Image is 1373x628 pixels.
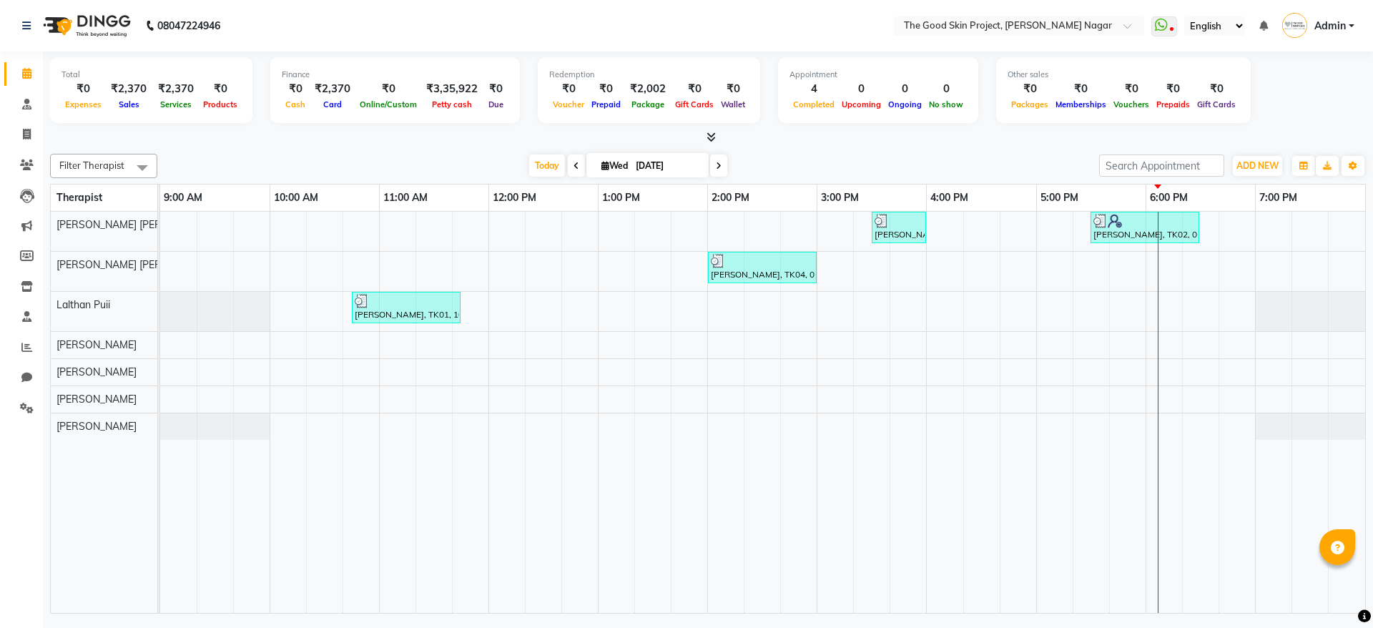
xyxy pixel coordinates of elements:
[549,99,588,109] span: Voucher
[152,81,200,97] div: ₹2,370
[1236,160,1279,171] span: ADD NEW
[157,6,220,46] b: 08047224946
[56,218,220,231] span: [PERSON_NAME] [PERSON_NAME]
[549,69,749,81] div: Redemption
[838,99,885,109] span: Upcoming
[1110,81,1153,97] div: ₹0
[1153,99,1194,109] span: Prepaids
[320,99,345,109] span: Card
[200,99,241,109] span: Products
[1008,69,1239,81] div: Other sales
[1146,187,1191,208] a: 6:00 PM
[1282,13,1307,38] img: Admin
[115,99,143,109] span: Sales
[270,187,322,208] a: 10:00 AM
[356,99,420,109] span: Online/Custom
[588,81,624,97] div: ₹0
[483,81,508,97] div: ₹0
[708,187,753,208] a: 2:00 PM
[59,160,124,171] span: Filter Therapist
[282,81,309,97] div: ₹0
[157,99,195,109] span: Services
[61,99,105,109] span: Expenses
[56,420,137,433] span: [PERSON_NAME]
[885,81,925,97] div: 0
[56,298,110,311] span: Lalthan Puii
[789,81,838,97] div: 4
[927,187,972,208] a: 4:00 PM
[873,214,925,241] div: [PERSON_NAME], TK05, 03:30 PM-04:00 PM, Massage Therapy - Kids - Swedish Massage - upto 14 yrs
[356,81,420,97] div: ₹0
[309,81,356,97] div: ₹2,370
[61,81,105,97] div: ₹0
[1153,81,1194,97] div: ₹0
[1052,81,1110,97] div: ₹0
[282,69,508,81] div: Finance
[1037,187,1082,208] a: 5:00 PM
[56,258,220,271] span: [PERSON_NAME] [PERSON_NAME]
[885,99,925,109] span: Ongoing
[925,99,967,109] span: No show
[1008,99,1052,109] span: Packages
[1233,156,1282,176] button: ADD NEW
[529,154,565,177] span: Today
[489,187,540,208] a: 12:00 PM
[380,187,431,208] a: 11:00 AM
[789,69,967,81] div: Appointment
[598,160,631,171] span: Wed
[420,81,483,97] div: ₹3,35,922
[789,99,838,109] span: Completed
[628,99,668,109] span: Package
[56,365,137,378] span: [PERSON_NAME]
[1110,99,1153,109] span: Vouchers
[428,99,476,109] span: Petty cash
[817,187,862,208] a: 3:00 PM
[282,99,309,109] span: Cash
[353,294,459,321] div: [PERSON_NAME], TK01, 10:45 AM-11:45 AM, Massage Therapy - Deep Tissue Massage - 60 Min
[588,99,624,109] span: Prepaid
[717,81,749,97] div: ₹0
[1092,214,1198,241] div: [PERSON_NAME], TK02, 05:30 PM-06:30 PM, Massage Therapy - Deep Tissue Massage - 60 Min
[549,81,588,97] div: ₹0
[56,191,102,204] span: Therapist
[36,6,134,46] img: logo
[624,81,671,97] div: ₹2,002
[1194,99,1239,109] span: Gift Cards
[1314,19,1346,34] span: Admin
[1099,154,1224,177] input: Search Appointment
[1008,81,1052,97] div: ₹0
[671,81,717,97] div: ₹0
[61,69,241,81] div: Total
[105,81,152,97] div: ₹2,370
[56,393,137,406] span: [PERSON_NAME]
[485,99,507,109] span: Due
[1256,187,1301,208] a: 7:00 PM
[838,81,885,97] div: 0
[160,187,206,208] a: 9:00 AM
[56,338,137,351] span: [PERSON_NAME]
[631,155,703,177] input: 2025-09-03
[717,99,749,109] span: Wallet
[200,81,241,97] div: ₹0
[671,99,717,109] span: Gift Cards
[1052,99,1110,109] span: Memberships
[925,81,967,97] div: 0
[1194,81,1239,97] div: ₹0
[599,187,644,208] a: 1:00 PM
[709,254,815,281] div: [PERSON_NAME], TK04, 02:00 PM-03:00 PM, Massage Therapy - Swedish Massage - 60 Min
